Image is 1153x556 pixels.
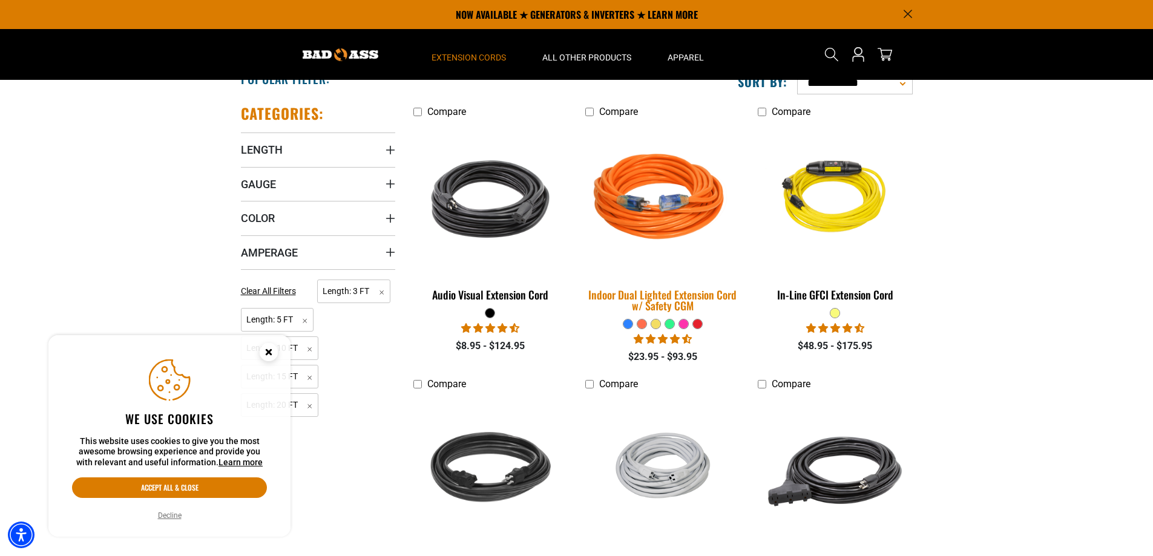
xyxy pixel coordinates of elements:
[241,104,324,123] h2: Categories:
[758,339,912,353] div: $48.95 - $175.95
[247,335,291,373] button: Close this option
[241,143,283,157] span: Length
[413,29,524,80] summary: Extension Cords
[759,402,912,541] img: black
[241,235,395,269] summary: Amperage
[806,322,864,334] span: 4.62 stars
[461,322,519,334] span: 4.70 stars
[241,167,395,201] summary: Gauge
[849,29,868,80] a: Open this option
[772,106,810,117] span: Compare
[758,289,912,300] div: In-Line GFCI Extension Cord
[599,106,638,117] span: Compare
[413,339,568,353] div: $8.95 - $124.95
[414,402,567,541] img: black
[822,45,841,64] summary: Search
[317,285,390,296] a: Length: 3 FT
[317,280,390,303] span: Length: 3 FT
[772,378,810,390] span: Compare
[241,211,275,225] span: Color
[759,129,912,269] img: Yellow
[634,333,692,345] span: 4.40 stars
[427,106,466,117] span: Compare
[72,436,267,468] p: This website uses cookies to give you the most awesome browsing experience and provide you with r...
[48,335,291,537] aside: Cookie Consent
[241,308,314,332] span: Length: 5 FT
[241,132,395,166] summary: Length
[427,378,466,390] span: Compare
[413,123,568,307] a: black Audio Visual Extension Cord
[414,129,567,269] img: black
[668,52,704,63] span: Apparel
[303,48,378,61] img: Bad Ass Extension Cords
[585,289,740,311] div: Indoor Dual Lighted Extension Cord w/ Safety CGM
[585,123,740,318] a: orange Indoor Dual Lighted Extension Cord w/ Safety CGM
[241,177,276,191] span: Gauge
[758,123,912,307] a: Yellow In-Line GFCI Extension Cord
[649,29,722,80] summary: Apparel
[218,457,263,467] a: This website uses cookies to give you the most awesome browsing experience and provide you with r...
[154,509,185,522] button: Decline
[241,246,298,260] span: Amperage
[8,522,34,548] div: Accessibility Menu
[413,289,568,300] div: Audio Visual Extension Cord
[578,122,747,276] img: orange
[738,74,787,90] label: Sort by:
[524,29,649,80] summary: All Other Products
[542,52,631,63] span: All Other Products
[599,378,638,390] span: Compare
[72,411,267,427] h2: We use cookies
[585,350,740,364] div: $23.95 - $93.95
[241,313,314,325] a: Length: 5 FT
[241,285,301,298] a: Clear All Filters
[72,477,267,498] button: Accept all & close
[432,52,506,63] span: Extension Cords
[586,422,739,522] img: white
[241,201,395,235] summary: Color
[241,286,296,296] span: Clear All Filters
[875,47,895,62] a: cart
[241,71,330,87] h2: Popular Filter:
